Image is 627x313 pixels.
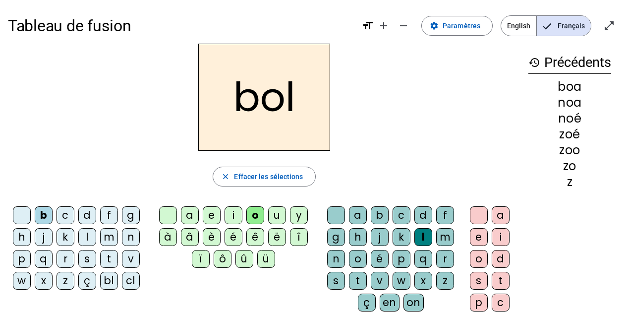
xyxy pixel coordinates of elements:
[203,206,221,224] div: e
[501,16,536,36] span: English
[349,272,367,290] div: t
[13,250,31,268] div: p
[436,206,454,224] div: f
[181,228,199,246] div: â
[371,250,389,268] div: é
[421,16,493,36] button: Paramètres
[349,228,367,246] div: h
[378,20,390,32] mat-icon: add
[380,294,399,312] div: en
[221,172,230,181] mat-icon: close
[393,206,410,224] div: c
[393,250,410,268] div: p
[78,272,96,290] div: ç
[100,206,118,224] div: f
[501,15,591,36] mat-button-toggle-group: Language selection
[268,206,286,224] div: u
[57,206,74,224] div: c
[349,250,367,268] div: o
[35,228,53,246] div: j
[470,272,488,290] div: s
[13,272,31,290] div: w
[398,20,409,32] mat-icon: remove
[371,228,389,246] div: j
[225,206,242,224] div: i
[430,21,439,30] mat-icon: settings
[225,228,242,246] div: é
[470,228,488,246] div: e
[78,250,96,268] div: s
[492,228,510,246] div: i
[528,52,611,74] h3: Précédents
[414,250,432,268] div: q
[8,10,354,42] h1: Tableau de fusion
[268,228,286,246] div: ë
[57,272,74,290] div: z
[414,228,432,246] div: l
[436,228,454,246] div: m
[235,250,253,268] div: û
[414,206,432,224] div: d
[57,250,74,268] div: r
[492,206,510,224] div: a
[122,250,140,268] div: v
[100,272,118,290] div: bl
[192,250,210,268] div: ï
[35,272,53,290] div: x
[371,206,389,224] div: b
[492,250,510,268] div: d
[403,294,424,312] div: on
[213,167,315,187] button: Effacer les sélections
[327,250,345,268] div: n
[528,97,611,109] div: noa
[371,272,389,290] div: v
[358,294,376,312] div: ç
[214,250,231,268] div: ô
[198,44,330,151] h2: bol
[603,20,615,32] mat-icon: open_in_full
[78,206,96,224] div: d
[35,250,53,268] div: q
[290,206,308,224] div: y
[470,250,488,268] div: o
[349,206,367,224] div: a
[122,272,140,290] div: cl
[234,171,303,183] span: Effacer les sélections
[599,16,619,36] button: Entrer en plein écran
[13,228,31,246] div: h
[528,128,611,140] div: zoé
[122,228,140,246] div: n
[78,228,96,246] div: l
[374,16,394,36] button: Augmenter la taille de la police
[181,206,199,224] div: a
[528,113,611,125] div: noé
[528,144,611,156] div: zoo
[393,272,410,290] div: w
[436,272,454,290] div: z
[246,228,264,246] div: ê
[537,16,591,36] span: Français
[203,228,221,246] div: è
[470,294,488,312] div: p
[290,228,308,246] div: î
[414,272,432,290] div: x
[443,20,480,32] span: Paramètres
[122,206,140,224] div: g
[394,16,413,36] button: Diminuer la taille de la police
[362,20,374,32] mat-icon: format_size
[436,250,454,268] div: r
[528,57,540,68] mat-icon: history
[528,81,611,93] div: boa
[492,272,510,290] div: t
[327,228,345,246] div: g
[57,228,74,246] div: k
[327,272,345,290] div: s
[257,250,275,268] div: ü
[159,228,177,246] div: à
[492,294,510,312] div: c
[528,176,611,188] div: z
[100,228,118,246] div: m
[393,228,410,246] div: k
[528,160,611,172] div: zo
[35,206,53,224] div: b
